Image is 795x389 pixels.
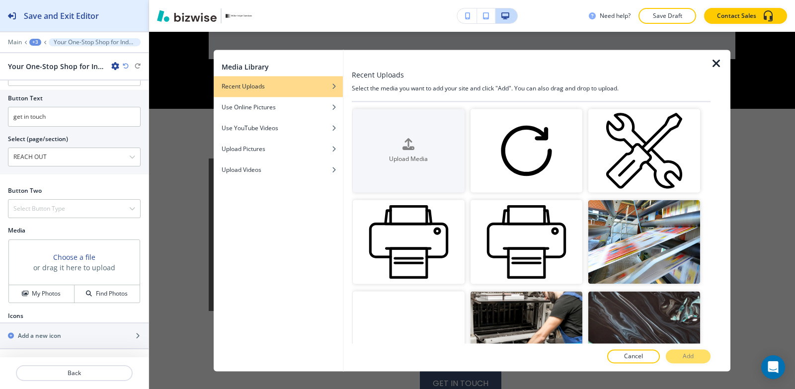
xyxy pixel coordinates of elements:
[607,349,660,363] button: Cancel
[17,369,132,378] p: Back
[222,62,269,72] h2: Media Library
[638,8,696,24] button: Save Draft
[13,204,65,213] h4: Select Button Type
[717,11,756,20] p: Contact Sales
[222,82,265,91] h4: Recent Uploads
[352,84,711,93] h4: Select the media you want to add your site and click "Add". You can also drag and drop to upload.
[32,289,61,298] h4: My Photos
[226,14,252,18] img: Your Logo
[214,76,343,97] button: Recent Uploads
[8,186,42,195] h2: Button Two
[8,311,23,320] h2: Icons
[222,145,265,154] h4: Upload Pictures
[9,285,75,303] button: My Photos
[49,38,141,46] button: Your One-Stop Shop for Industrial Printer Sales, Service, and Repair
[761,355,785,379] div: Open Intercom Messenger
[8,39,22,46] button: Main
[8,226,141,235] h2: Media
[96,289,128,298] h4: Find Photos
[16,365,133,381] button: Back
[214,118,343,139] button: Use YouTube Videos
[651,11,683,20] p: Save Draft
[222,165,261,174] h4: Upload Videos
[24,10,99,22] h2: Save and Exit Editor
[8,94,43,103] h2: Button Text
[214,139,343,159] button: Upload Pictures
[18,331,61,340] h2: Add a new icon
[222,103,276,112] h4: Use Online Pictures
[75,285,140,303] button: Find Photos
[704,8,787,24] button: Contact Sales
[8,61,107,72] h2: Your One-Stop Shop for Industrial Printer Sales, Service, and Repair
[29,39,41,46] button: +3
[53,252,95,262] button: Choose a file
[8,149,129,165] input: Manual Input
[353,155,465,163] h4: Upload Media
[157,10,217,22] img: Bizwise Logo
[8,135,68,144] h2: Select (page/section)
[352,70,404,80] h3: Recent Uploads
[353,109,465,193] button: Upload Media
[54,39,136,46] p: Your One-Stop Shop for Industrial Printer Sales, Service, and Repair
[214,97,343,118] button: Use Online Pictures
[214,159,343,180] button: Upload Videos
[222,124,278,133] h4: Use YouTube Videos
[600,11,631,20] h3: Need help?
[624,352,643,361] p: Cancel
[33,262,115,273] h3: or drag it here to upload
[8,239,141,304] div: Choose a fileor drag it here to uploadMy PhotosFind Photos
